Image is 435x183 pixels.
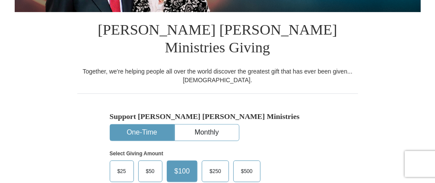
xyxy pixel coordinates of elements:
h5: Support [PERSON_NAME] [PERSON_NAME] Ministries [110,112,326,121]
span: $250 [205,165,225,178]
span: $25 [113,165,130,178]
strong: Select Giving Amount [110,151,163,157]
span: $500 [237,165,257,178]
span: $50 [142,165,159,178]
div: Together, we're helping people all over the world discover the greatest gift that has ever been g... [77,67,358,84]
button: One-Time [110,125,174,141]
span: $100 [170,165,194,178]
button: Monthly [175,125,239,141]
h1: [PERSON_NAME] [PERSON_NAME] Ministries Giving [77,12,358,67]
